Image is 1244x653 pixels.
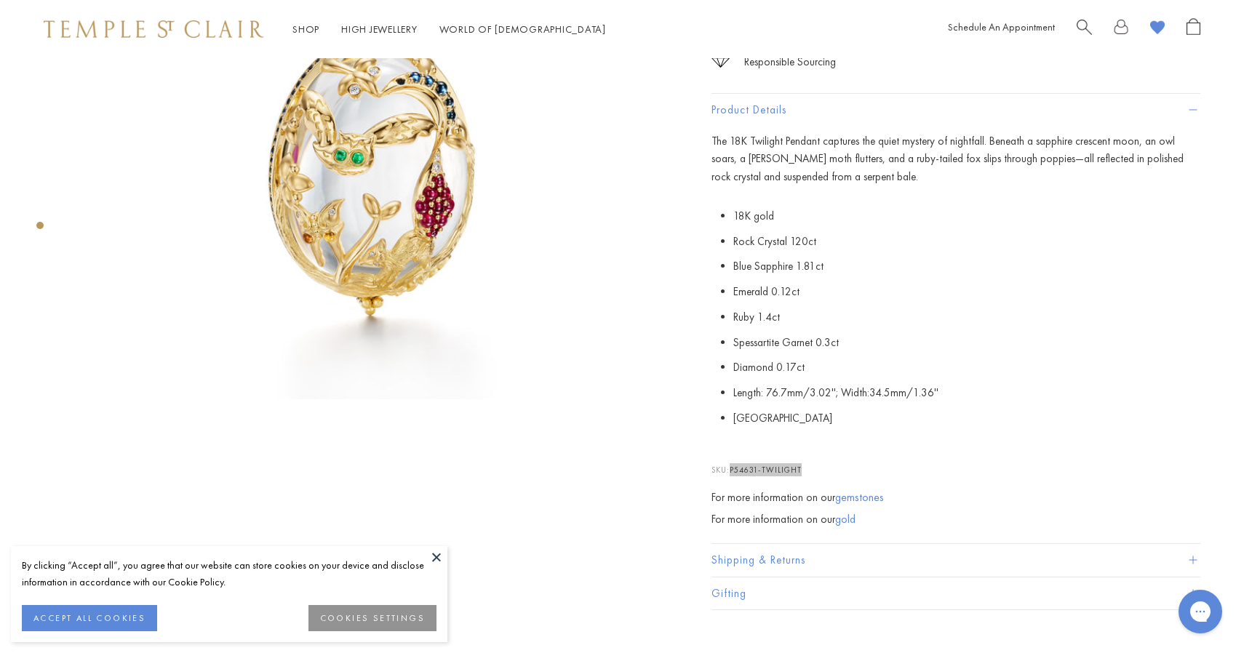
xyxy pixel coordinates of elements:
p: SKU: [711,448,1200,476]
div: Responsible Sourcing [744,53,836,71]
a: Search [1077,18,1092,41]
a: View Wishlist [1150,18,1165,41]
a: ShopShop [292,23,319,36]
button: COOKIES SETTINGS [308,605,436,631]
li: Blue Sapphire 1.81ct [733,254,1200,279]
li: Spessartite Garnet 0.3ct [733,329,1200,355]
a: World of [DEMOGRAPHIC_DATA]World of [DEMOGRAPHIC_DATA] [439,23,606,36]
li: Ruby 1.4ct [733,305,1200,330]
li: Diamond 0.17ct [733,355,1200,380]
a: High JewelleryHigh Jewellery [341,23,418,36]
div: For more information on our [711,489,1200,507]
li: Rock Crystal 120ct [733,228,1200,254]
li: Emerald 0.12ct [733,279,1200,305]
button: ACCEPT ALL COOKIES [22,605,157,631]
li: 18K gold [733,204,1200,229]
li: Length: 76.7mm/3.02''; Width:34.5mm/1.36'' [733,380,1200,406]
button: Gifting [711,577,1200,609]
a: gemstones [835,489,884,505]
nav: Main navigation [292,20,606,39]
a: gold [835,511,856,526]
div: Product gallery navigation [36,218,44,241]
div: For more information on our [711,510,1200,529]
img: Temple St. Clair [44,20,263,38]
a: Open Shopping Bag [1187,18,1200,41]
iframe: Gorgias live chat messenger [1171,585,1229,638]
span: The 18K Twilight Pendant captures the quiet mystery of nightfall. Beneath a sapphire crescent moo... [711,133,1184,184]
button: Shipping & Returns [711,544,1200,577]
div: By clicking “Accept all”, you agree that our website can store cookies on your device and disclos... [22,557,436,590]
button: Product Details [711,94,1200,127]
a: Schedule An Appointment [948,20,1055,33]
img: icon_sourcing.svg [711,53,730,68]
span: P54631-TWILIGHT [730,464,802,474]
li: [GEOGRAPHIC_DATA] [733,406,1200,431]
